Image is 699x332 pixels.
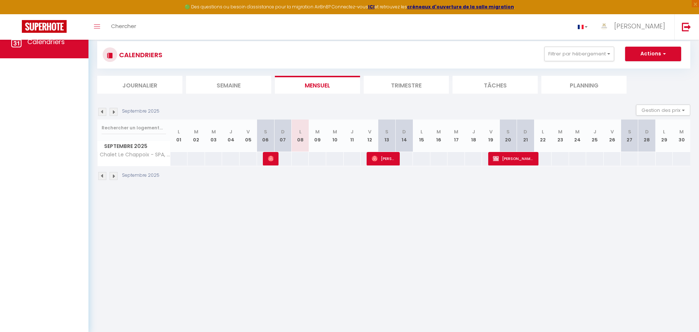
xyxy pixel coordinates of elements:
input: Rechercher un logement... [102,121,166,134]
abbr: M [315,128,320,135]
abbr: M [194,128,198,135]
th: 20 [499,120,517,152]
img: ... [599,21,609,32]
abbr: J [593,128,596,135]
span: [PERSON_NAME] [493,152,533,165]
abbr: D [524,128,527,135]
th: 24 [569,120,587,152]
th: 05 [240,120,257,152]
a: créneaux d'ouverture de la salle migration [407,4,514,10]
abbr: S [506,128,510,135]
th: 27 [621,120,638,152]
button: Filtrer par hébergement [544,47,614,61]
th: 28 [638,120,656,152]
a: Chercher [106,14,142,40]
p: Septembre 2025 [122,108,159,115]
th: 17 [447,120,465,152]
abbr: J [472,128,475,135]
a: ... [PERSON_NAME] [593,14,674,40]
abbr: D [402,128,406,135]
abbr: M [437,128,441,135]
th: 18 [465,120,482,152]
abbr: M [333,128,337,135]
th: 13 [378,120,396,152]
th: 26 [604,120,621,152]
abbr: L [663,128,665,135]
abbr: M [679,128,684,135]
th: 12 [361,120,378,152]
abbr: M [454,128,458,135]
th: 10 [326,120,344,152]
th: 04 [222,120,240,152]
img: logout [682,22,691,31]
span: Calendriers [27,37,65,46]
th: 14 [395,120,413,152]
th: 06 [257,120,275,152]
abbr: M [558,128,562,135]
abbr: D [645,128,649,135]
h3: CALENDRIERS [117,47,162,63]
abbr: M [575,128,580,135]
abbr: M [212,128,216,135]
th: 29 [656,120,673,152]
button: Actions [625,47,681,61]
th: 19 [482,120,499,152]
abbr: L [542,128,544,135]
abbr: V [246,128,250,135]
li: Semaine [186,76,271,94]
span: Chalet Le Chappoix - SPA, terrasse & grand jardin [99,152,171,157]
span: Septembre 2025 [98,141,170,152]
th: 01 [170,120,188,152]
a: ICI [368,4,375,10]
th: 08 [292,120,309,152]
li: Mensuel [275,76,360,94]
th: 07 [274,120,292,152]
button: Gestion des prix [636,105,690,116]
abbr: S [264,128,267,135]
li: Planning [541,76,627,94]
abbr: L [420,128,423,135]
li: Trimestre [364,76,449,94]
th: 02 [187,120,205,152]
th: 15 [413,120,430,152]
span: Chercher [111,22,136,30]
th: 23 [552,120,569,152]
th: 22 [534,120,552,152]
th: 09 [309,120,326,152]
abbr: L [299,128,301,135]
th: 21 [517,120,534,152]
abbr: J [229,128,232,135]
abbr: V [489,128,493,135]
p: Septembre 2025 [122,172,159,179]
abbr: D [281,128,285,135]
img: Super Booking [22,20,67,33]
abbr: S [628,128,631,135]
th: 25 [586,120,604,152]
span: [DEMOGRAPHIC_DATA][PERSON_NAME] [268,152,274,165]
th: 30 [673,120,690,152]
abbr: L [178,128,180,135]
abbr: J [351,128,354,135]
th: 03 [205,120,222,152]
li: Journalier [97,76,182,94]
th: 11 [344,120,361,152]
span: [PERSON_NAME] [614,22,665,31]
abbr: V [368,128,371,135]
abbr: V [611,128,614,135]
span: [PERSON_NAME] [372,152,395,165]
li: Tâches [453,76,538,94]
th: 16 [430,120,448,152]
abbr: S [385,128,388,135]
